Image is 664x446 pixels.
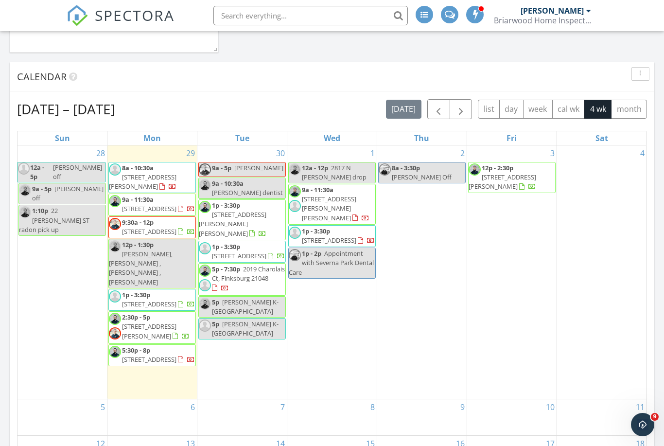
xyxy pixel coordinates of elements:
img: img_1863.jpeg [289,249,301,261]
td: Go to October 2, 2025 [377,145,467,399]
span: 8a - 10:30a [122,163,154,172]
a: 1p - 3:30p [STREET_ADDRESS] [108,289,196,311]
a: 2:30p - 5p [STREET_ADDRESS][PERSON_NAME] [122,313,190,340]
span: [STREET_ADDRESS][PERSON_NAME] [109,173,176,191]
span: Appointment with Severna Park Dental Care [289,249,374,276]
a: Go to October 3, 2025 [548,145,557,161]
a: 9a - 11:30a [STREET_ADDRESS] [108,194,196,215]
span: 5p [212,298,219,306]
button: 4 wk [584,100,612,119]
a: 12p - 2:30p [STREET_ADDRESS][PERSON_NAME] [469,163,536,191]
img: img_1861.png [109,346,121,358]
img: img_1861.png [109,195,121,207]
img: img_1861.png [109,313,121,325]
img: img_1861.png [199,265,211,277]
img: default-user-f0147aede5fd5fa78ca7ade42f37bd4542148d508eef1c3d3ea960f66861d68b.jpg [109,163,121,176]
span: [PERSON_NAME], [PERSON_NAME] , [PERSON_NAME] , [PERSON_NAME] [109,250,173,286]
span: Calendar [17,70,67,83]
span: 9a - 11:30a [122,195,154,204]
img: img_1861.png [199,201,211,213]
img: img_1863.jpeg [379,163,391,176]
button: list [478,100,500,119]
img: img_1860.png [109,327,121,339]
button: week [523,100,553,119]
a: 2:30p - 5p [STREET_ADDRESS][PERSON_NAME] [108,311,196,343]
input: Search everything... [213,6,408,25]
span: 1p - 3:30p [212,242,240,251]
a: 9:30a - 12p [STREET_ADDRESS] [122,218,195,236]
img: default-user-f0147aede5fd5fa78ca7ade42f37bd4542148d508eef1c3d3ea960f66861d68b.jpg [109,290,121,303]
td: Go to October 3, 2025 [467,145,557,399]
span: [PERSON_NAME] off [53,163,102,181]
span: 9a - 5p [212,163,231,172]
img: img_1861.png [19,184,31,196]
span: 12p - 1:30p [122,240,154,249]
span: 5:30p - 8p [122,346,150,355]
span: 22 [PERSON_NAME] ST radon pick up [19,206,89,233]
span: [STREET_ADDRESS] [122,204,176,213]
a: 1p - 3:30p [STREET_ADDRESS] [198,241,286,263]
a: 8a - 10:30a [STREET_ADDRESS][PERSON_NAME] [109,163,176,191]
a: Go to September 29, 2025 [184,145,197,161]
td: Go to October 8, 2025 [287,399,377,435]
button: Next [450,99,472,119]
div: Briarwood Home Inspections [494,16,591,25]
span: [PERSON_NAME] dentist [212,188,283,197]
img: default-user-f0147aede5fd5fa78ca7ade42f37bd4542148d508eef1c3d3ea960f66861d68b.jpg [199,242,211,254]
a: Go to October 9, 2025 [458,399,467,415]
a: Go to October 6, 2025 [189,399,197,415]
td: Go to October 1, 2025 [287,145,377,399]
a: Wednesday [322,131,342,145]
img: default-user-f0147aede5fd5fa78ca7ade42f37bd4542148d508eef1c3d3ea960f66861d68b.jpg [289,227,301,239]
img: img_1861.png [199,298,211,310]
img: default-user-f0147aede5fd5fa78ca7ade42f37bd4542148d508eef1c3d3ea960f66861d68b.jpg [289,200,301,212]
a: 1p - 3:30p [STREET_ADDRESS] [122,290,195,308]
a: Go to October 4, 2025 [638,145,647,161]
td: Go to September 29, 2025 [107,145,197,399]
a: 9:30a - 12p [STREET_ADDRESS] [108,216,196,238]
a: Go to October 8, 2025 [368,399,377,415]
a: Go to October 10, 2025 [544,399,557,415]
a: Go to October 1, 2025 [368,145,377,161]
td: Go to October 4, 2025 [557,145,647,399]
button: cal wk [552,100,585,119]
a: Go to October 7, 2025 [279,399,287,415]
span: [STREET_ADDRESS] [122,300,176,308]
span: [STREET_ADDRESS][PERSON_NAME][PERSON_NAME] [302,195,356,222]
span: 9a - 5p [32,184,52,193]
span: [PERSON_NAME] K- [GEOGRAPHIC_DATA] [212,298,279,316]
span: 1p - 3:30p [212,201,240,210]
a: Sunday [53,131,72,145]
td: Go to October 10, 2025 [467,399,557,435]
img: img_1861.png [289,185,301,197]
td: Go to October 6, 2025 [107,399,197,435]
span: [STREET_ADDRESS] [212,251,266,260]
button: [DATE] [386,100,421,119]
a: Friday [505,131,519,145]
span: SPECTORA [95,5,175,25]
a: Go to September 28, 2025 [94,145,107,161]
a: Go to October 5, 2025 [99,399,107,415]
img: img_1861.png [199,179,211,191]
a: 5:30p - 8p [STREET_ADDRESS] [122,346,195,364]
span: 9:30a - 12p [122,218,154,227]
a: Monday [141,131,163,145]
img: default-user-f0147aede5fd5fa78ca7ade42f37bd4542148d508eef1c3d3ea960f66861d68b.jpg [199,320,211,332]
a: Thursday [412,131,431,145]
span: [STREET_ADDRESS] [122,355,176,364]
button: month [611,100,647,119]
td: Go to October 5, 2025 [17,399,107,435]
span: 2019 Charolais Ct, Finksburg 21048 [212,265,285,283]
a: 5p - 7:30p 2019 Charolais Ct, Finksburg 21048 [198,263,286,295]
a: SPECTORA [67,13,175,34]
a: 12p - 2:30p [STREET_ADDRESS][PERSON_NAME] [468,162,556,194]
img: img_1860.png [109,218,121,230]
td: Go to September 30, 2025 [197,145,287,399]
div: [PERSON_NAME] [521,6,584,16]
span: [STREET_ADDRESS][PERSON_NAME][PERSON_NAME] [199,210,266,237]
span: 9 [651,413,659,421]
a: 1p - 3:30p [STREET_ADDRESS] [302,227,375,245]
img: img_1861.png [109,240,121,252]
a: 5:30p - 8p [STREET_ADDRESS] [108,344,196,366]
span: [PERSON_NAME] off [32,184,104,202]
